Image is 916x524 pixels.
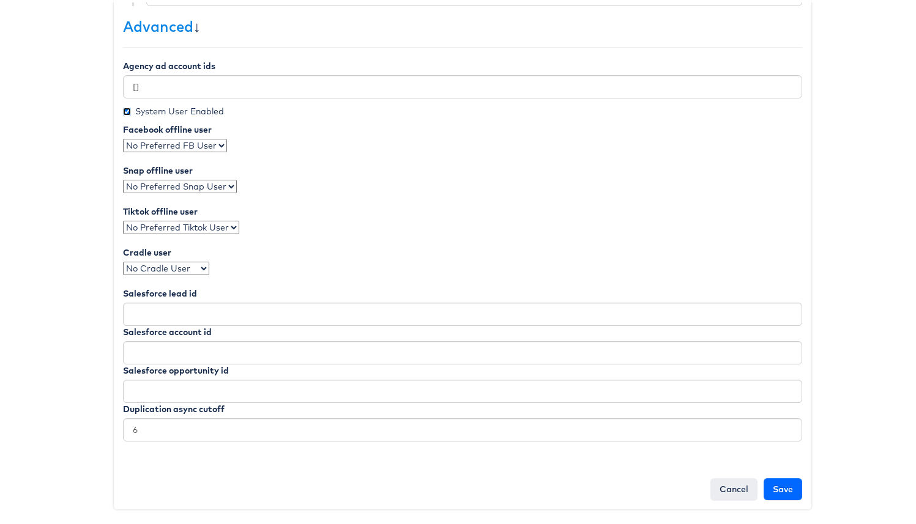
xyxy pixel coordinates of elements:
[123,203,198,215] label: Tiktok offline user
[123,103,224,115] label: System User Enabled
[123,16,802,32] h3: ↓
[764,476,802,498] input: Save
[123,105,131,113] input: System User Enabled
[123,15,193,33] a: Advanced
[123,285,197,297] label: Salesforce lead id
[123,362,229,374] label: Salesforce opportunity id
[123,162,193,174] label: Snap offline user
[123,400,225,413] label: Duplication async cutoff
[123,323,212,336] label: Salesforce account id
[710,476,758,498] a: Cancel
[123,57,215,70] label: Agency ad account ids
[123,121,212,133] label: Facebook offline user
[123,244,171,256] label: Cradle user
